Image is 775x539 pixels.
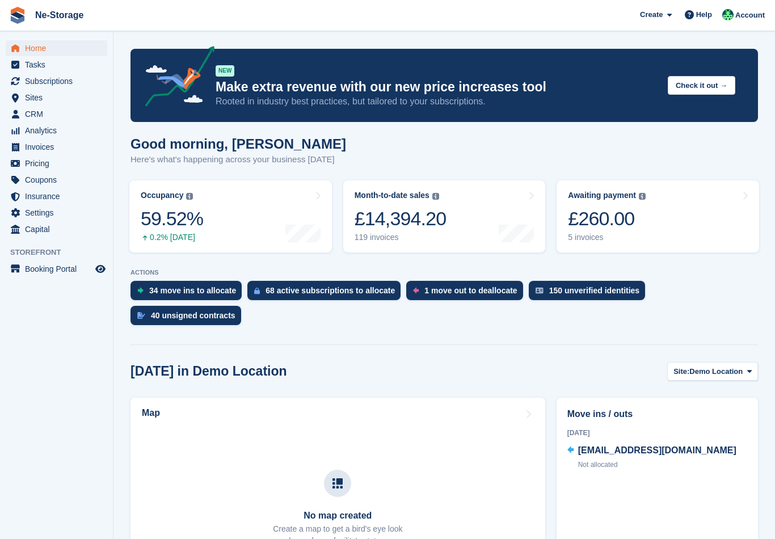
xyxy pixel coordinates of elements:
[130,269,758,276] p: ACTIONS
[567,428,747,438] div: [DATE]
[6,40,107,56] a: menu
[640,9,663,20] span: Create
[25,40,93,56] span: Home
[6,90,107,106] a: menu
[568,233,646,242] div: 5 invoices
[216,95,659,108] p: Rooted in industry best practices, but tailored to your subscriptions.
[667,362,758,381] button: Site: Demo Location
[568,207,646,230] div: £260.00
[25,106,93,122] span: CRM
[130,136,346,151] h1: Good morning, [PERSON_NAME]
[25,155,93,171] span: Pricing
[6,57,107,73] a: menu
[216,79,659,95] p: Make extra revenue with our new price increases tool
[673,366,689,377] span: Site:
[25,172,93,188] span: Coupons
[25,188,93,204] span: Insurance
[6,106,107,122] a: menu
[137,312,145,319] img: contract_signature_icon-13c848040528278c33f63329250d36e43548de30e8caae1d1a13099fd9432cc5.svg
[722,9,734,20] img: Jay Johal
[94,262,107,276] a: Preview store
[689,366,743,377] span: Demo Location
[6,155,107,171] a: menu
[529,281,651,306] a: 150 unverified identities
[568,191,636,200] div: Awaiting payment
[9,7,26,24] img: stora-icon-8386f47178a22dfd0bd8f6a31ec36ba5ce8667c1dd55bd0f319d3a0aa187defe.svg
[149,286,236,295] div: 34 move ins to allocate
[186,193,193,200] img: icon-info-grey-7440780725fd019a000dd9b08b2336e03edf1995a4989e88bcd33f0948082b44.svg
[696,9,712,20] span: Help
[25,221,93,237] span: Capital
[31,6,88,24] a: Ne-Storage
[735,10,765,21] span: Account
[355,233,447,242] div: 119 invoices
[25,73,93,89] span: Subscriptions
[413,287,419,294] img: move_outs_to_deallocate_icon-f764333ba52eb49d3ac5e1228854f67142a1ed5810a6f6cc68b1a99e826820c5.svg
[136,46,215,111] img: price-adjustments-announcement-icon-8257ccfd72463d97f412b2fc003d46551f7dbcb40ab6d574587a9cd5c0d94...
[668,76,735,95] button: Check it out →
[141,233,203,242] div: 0.2% [DATE]
[254,287,260,294] img: active_subscription_to_allocate_icon-d502201f5373d7db506a760aba3b589e785aa758c864c3986d89f69b8ff3...
[151,311,235,320] div: 40 unsigned contracts
[332,478,343,489] img: map-icn-33ee37083ee616e46c38cad1a60f524a97daa1e2b2c8c0bc3eb3415660979fc1.svg
[6,261,107,277] a: menu
[6,139,107,155] a: menu
[129,180,332,252] a: Occupancy 59.52% 0.2% [DATE]
[6,123,107,138] a: menu
[130,153,346,166] p: Here's what's happening across your business [DATE]
[130,306,247,331] a: 40 unsigned contracts
[536,287,544,294] img: verify_identity-adf6edd0f0f0b5bbfe63781bf79b02c33cf7c696d77639b501bdc392416b5a36.svg
[567,407,747,421] h2: Move ins / outs
[25,139,93,155] span: Invoices
[406,281,528,306] a: 1 move out to deallocate
[273,511,402,521] h3: No map created
[6,73,107,89] a: menu
[639,193,646,200] img: icon-info-grey-7440780725fd019a000dd9b08b2336e03edf1995a4989e88bcd33f0948082b44.svg
[25,205,93,221] span: Settings
[10,247,113,258] span: Storefront
[432,193,439,200] img: icon-info-grey-7440780725fd019a000dd9b08b2336e03edf1995a4989e88bcd33f0948082b44.svg
[6,205,107,221] a: menu
[6,188,107,204] a: menu
[557,180,759,252] a: Awaiting payment £260.00 5 invoices
[355,207,447,230] div: £14,394.20
[567,444,747,472] a: [EMAIL_ADDRESS][DOMAIN_NAME] Not allocated
[6,172,107,188] a: menu
[130,364,287,379] h2: [DATE] in Demo Location
[137,287,144,294] img: move_ins_to_allocate_icon-fdf77a2bb77ea45bf5b3d319d69a93e2d87916cf1d5bf7949dd705db3b84f3ca.svg
[141,191,183,200] div: Occupancy
[25,261,93,277] span: Booking Portal
[25,90,93,106] span: Sites
[6,221,107,237] a: menu
[141,207,203,230] div: 59.52%
[130,281,247,306] a: 34 move ins to allocate
[424,286,517,295] div: 1 move out to deallocate
[578,445,736,455] span: [EMAIL_ADDRESS][DOMAIN_NAME]
[266,286,395,295] div: 68 active subscriptions to allocate
[355,191,429,200] div: Month-to-date sales
[343,180,546,252] a: Month-to-date sales £14,394.20 119 invoices
[578,461,618,469] span: Not allocated
[247,281,406,306] a: 68 active subscriptions to allocate
[142,408,160,418] h2: Map
[549,286,640,295] div: 150 unverified identities
[25,123,93,138] span: Analytics
[216,65,234,77] div: NEW
[25,57,93,73] span: Tasks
